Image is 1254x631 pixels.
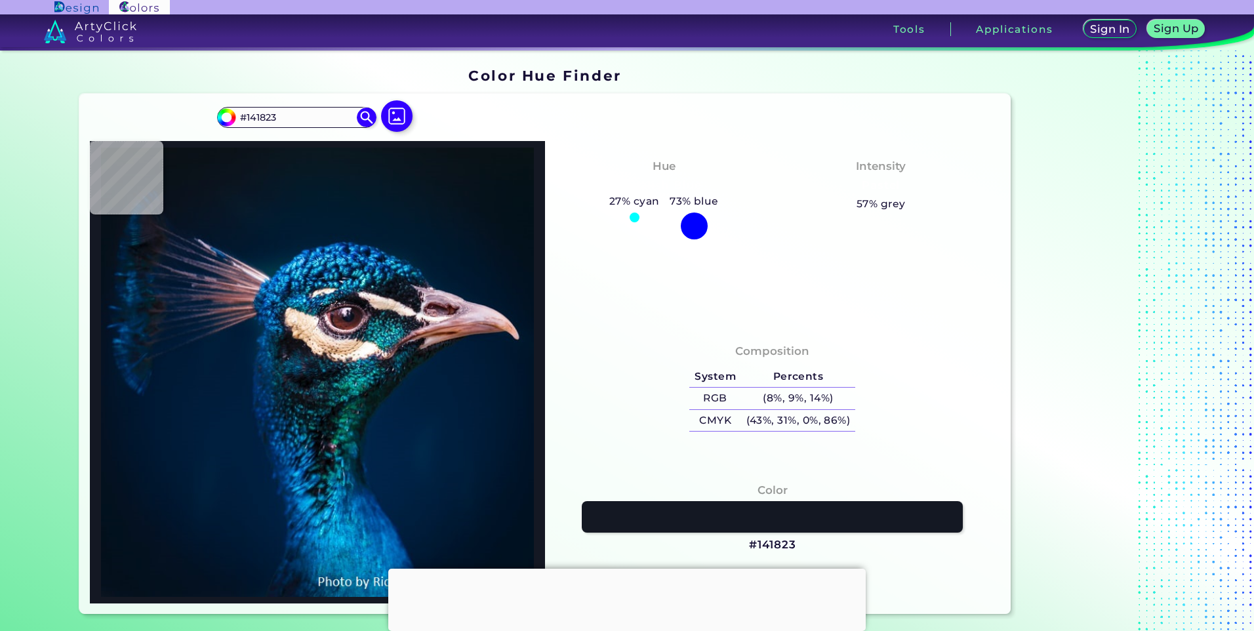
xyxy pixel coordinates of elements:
[749,537,796,553] h3: #141823
[976,24,1053,34] h3: Applications
[1150,21,1202,37] a: Sign Up
[235,108,357,126] input: type color..
[54,1,98,14] img: ArtyClick Design logo
[689,410,740,432] h5: CMYK
[689,388,740,409] h5: RGB
[1092,24,1127,34] h5: Sign In
[621,178,707,193] h3: Tealish Blue
[653,157,676,176] h4: Hue
[381,100,413,132] img: icon picture
[604,193,664,210] h5: 27% cyan
[735,342,809,361] h4: Composition
[357,108,376,127] img: icon search
[758,481,788,500] h4: Color
[857,195,906,213] h5: 57% grey
[1156,24,1196,33] h5: Sign Up
[741,410,855,432] h5: (43%, 31%, 0%, 86%)
[741,366,855,388] h5: Percents
[741,388,855,409] h5: (8%, 9%, 14%)
[96,148,538,597] img: img_pavlin.jpg
[857,178,906,193] h3: Pastel
[893,24,925,34] h3: Tools
[388,569,866,628] iframe: Advertisement
[1016,63,1180,619] iframe: Advertisement
[689,366,740,388] h5: System
[468,66,621,85] h1: Color Hue Finder
[44,20,136,43] img: logo_artyclick_colors_white.svg
[664,193,723,210] h5: 73% blue
[856,157,906,176] h4: Intensity
[1086,21,1134,37] a: Sign In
